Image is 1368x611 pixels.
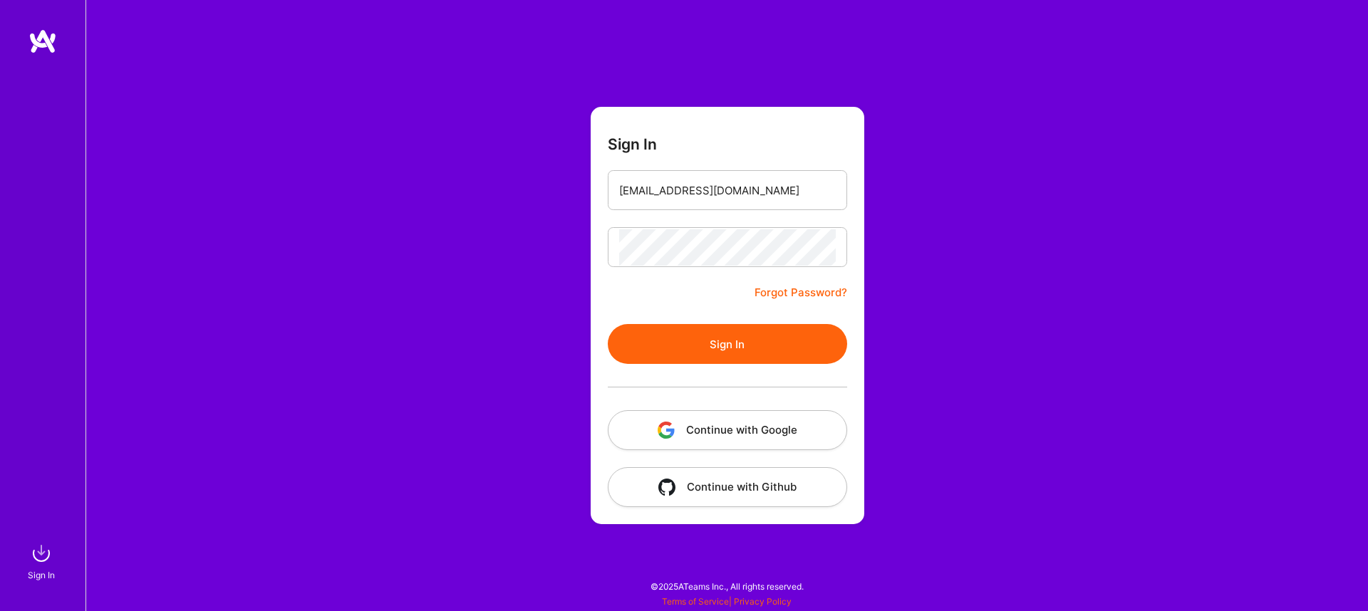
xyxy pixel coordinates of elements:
[28,568,55,583] div: Sign In
[27,539,56,568] img: sign in
[619,172,836,209] input: Email...
[662,596,729,607] a: Terms of Service
[30,539,56,583] a: sign inSign In
[608,410,847,450] button: Continue with Google
[85,568,1368,604] div: © 2025 ATeams Inc., All rights reserved.
[658,479,675,496] img: icon
[658,422,675,439] img: icon
[662,596,792,607] span: |
[608,324,847,364] button: Sign In
[734,596,792,607] a: Privacy Policy
[608,135,657,153] h3: Sign In
[608,467,847,507] button: Continue with Github
[28,28,57,54] img: logo
[755,284,847,301] a: Forgot Password?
